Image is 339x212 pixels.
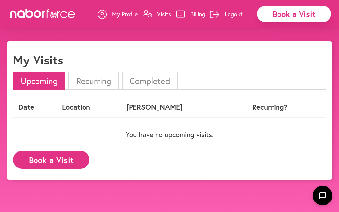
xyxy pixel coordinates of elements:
[176,4,205,24] a: Billing
[98,4,138,24] a: My Profile
[13,98,57,117] th: Date
[210,4,243,24] a: Logout
[68,72,118,90] li: Recurring
[13,156,89,162] a: Book a Visit
[13,72,65,90] li: Upcoming
[121,98,231,117] th: [PERSON_NAME]
[122,72,178,90] li: Completed
[57,98,121,117] th: Location
[13,53,63,67] h1: My Visits
[190,10,205,18] p: Billing
[225,10,243,18] p: Logout
[257,6,331,22] div: Book a Visit
[112,10,138,18] p: My Profile
[143,4,171,24] a: Visits
[13,130,326,139] p: You have no upcoming visits.
[13,151,89,169] button: Book a Visit
[157,10,171,18] p: Visits
[231,98,308,117] th: Recurring?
